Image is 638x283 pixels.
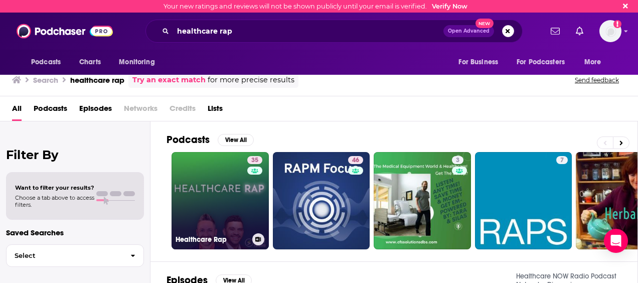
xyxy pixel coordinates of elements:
a: 35Healthcare Rap [172,152,269,249]
span: Logged in as jbarbour [599,20,621,42]
a: Show notifications dropdown [547,23,564,40]
div: Search podcasts, credits, & more... [145,20,523,43]
button: open menu [577,53,614,72]
a: Episodes [79,100,112,121]
button: Select [6,244,144,267]
input: Search podcasts, credits, & more... [173,23,443,39]
button: Show profile menu [599,20,621,42]
span: Podcasts [31,55,61,69]
span: Monitoring [119,55,154,69]
span: For Podcasters [517,55,565,69]
span: Choose a tab above to access filters. [15,194,94,208]
a: Lists [208,100,223,121]
button: Send feedback [572,76,622,84]
span: For Business [458,55,498,69]
button: open menu [510,53,579,72]
h2: Podcasts [167,133,210,146]
span: 3 [456,156,459,166]
span: Open Advanced [448,29,490,34]
p: Saved Searches [6,228,144,237]
a: 35 [247,156,262,164]
a: 7 [556,156,568,164]
span: 7 [560,156,564,166]
span: Select [7,252,122,259]
span: New [475,19,494,28]
a: Try an exact match [132,74,206,86]
h3: Search [33,75,58,85]
img: User Profile [599,20,621,42]
span: for more precise results [208,74,294,86]
span: Want to filter your results? [15,184,94,191]
span: Networks [124,100,157,121]
span: 35 [251,156,258,166]
a: Show notifications dropdown [572,23,587,40]
span: More [584,55,601,69]
a: All [12,100,22,121]
a: PodcastsView All [167,133,254,146]
span: Charts [79,55,101,69]
a: 46 [273,152,370,249]
button: open menu [24,53,74,72]
button: View All [218,134,254,146]
span: Credits [170,100,196,121]
a: Charts [73,53,107,72]
a: 46 [348,156,363,164]
span: 46 [352,156,359,166]
div: Open Intercom Messenger [604,229,628,253]
a: Verify Now [432,3,467,10]
button: open menu [451,53,511,72]
a: Podcasts [34,100,67,121]
div: Your new ratings and reviews will not be shown publicly until your email is verified. [164,3,467,10]
h3: Healthcare Rap [176,235,248,244]
button: Open AdvancedNew [443,25,494,37]
h3: healthcare rap [70,75,124,85]
img: Podchaser - Follow, Share and Rate Podcasts [17,22,113,41]
a: 3 [452,156,463,164]
button: open menu [112,53,168,72]
a: 3 [374,152,471,249]
h2: Filter By [6,148,144,162]
svg: Email not verified [613,20,621,28]
a: 7 [475,152,572,249]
